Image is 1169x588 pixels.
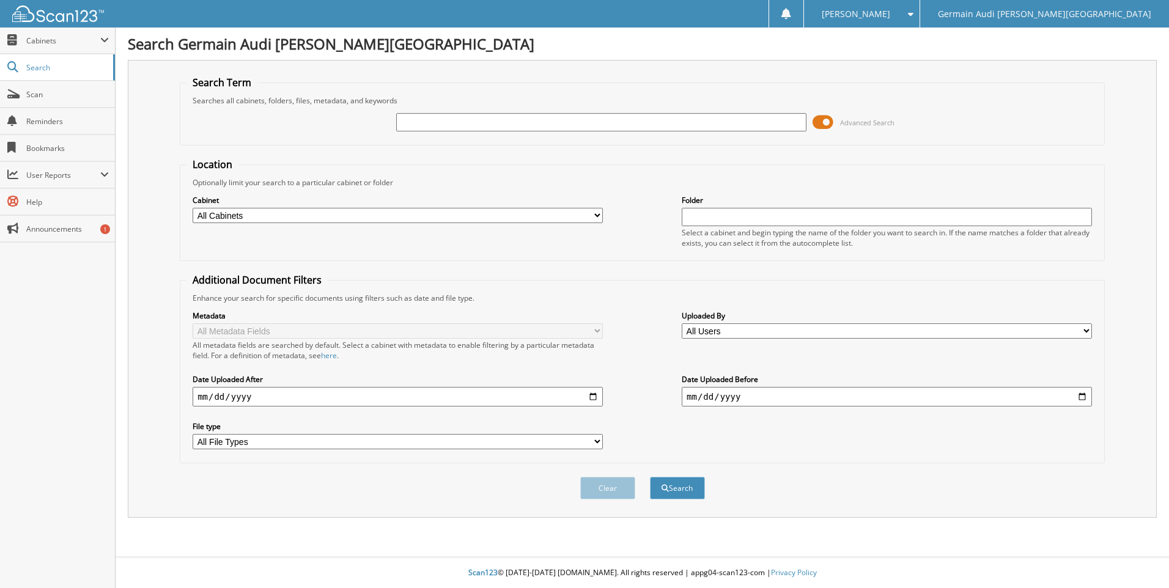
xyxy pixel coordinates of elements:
input: start [193,387,603,406]
div: Select a cabinet and begin typing the name of the folder you want to search in. If the name match... [682,227,1092,248]
span: Cabinets [26,35,100,46]
div: 1 [100,224,110,234]
h1: Search Germain Audi [PERSON_NAME][GEOGRAPHIC_DATA] [128,34,1157,54]
label: Date Uploaded Before [682,374,1092,384]
span: Advanced Search [840,118,894,127]
label: Folder [682,195,1092,205]
label: Metadata [193,311,603,321]
span: [PERSON_NAME] [822,10,890,18]
span: Search [26,62,107,73]
label: Date Uploaded After [193,374,603,384]
legend: Search Term [186,76,257,89]
div: Optionally limit your search to a particular cabinet or folder [186,177,1098,188]
legend: Location [186,158,238,171]
div: Enhance your search for specific documents using filters such as date and file type. [186,293,1098,303]
span: Germain Audi [PERSON_NAME][GEOGRAPHIC_DATA] [938,10,1151,18]
button: Search [650,477,705,499]
button: Clear [580,477,635,499]
label: Cabinet [193,195,603,205]
img: scan123-logo-white.svg [12,6,104,22]
div: © [DATE]-[DATE] [DOMAIN_NAME]. All rights reserved | appg04-scan123-com | [116,558,1169,588]
div: Searches all cabinets, folders, files, metadata, and keywords [186,95,1098,106]
input: end [682,387,1092,406]
span: Reminders [26,116,109,127]
span: Scan123 [468,567,498,578]
span: Scan [26,89,109,100]
label: File type [193,421,603,432]
div: All metadata fields are searched by default. Select a cabinet with metadata to enable filtering b... [193,340,603,361]
span: User Reports [26,170,100,180]
legend: Additional Document Filters [186,273,328,287]
span: Bookmarks [26,143,109,153]
label: Uploaded By [682,311,1092,321]
span: Help [26,197,109,207]
iframe: Chat Widget [1108,529,1169,588]
a: here [321,350,337,361]
span: Announcements [26,224,109,234]
a: Privacy Policy [771,567,817,578]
